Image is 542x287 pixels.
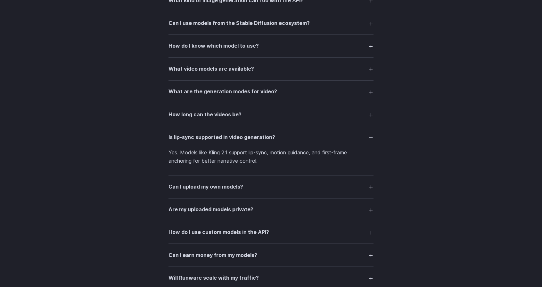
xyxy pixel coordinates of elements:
summary: Are my uploaded models private? [168,204,374,216]
h3: Are my uploaded models private? [168,206,253,214]
h3: Will Runware scale with my traffic? [168,274,259,282]
h3: Can I use models from the Stable Diffusion ecosystem? [168,19,310,27]
summary: What are the generation modes for video? [168,86,374,98]
summary: What video models are available? [168,63,374,75]
summary: Will Runware scale with my traffic? [168,272,374,284]
h3: How do I use custom models in the API? [168,228,269,237]
p: Yes. Models like Kling 2.1 support lip-sync, motion guidance, and first-frame anchoring for bette... [168,149,374,165]
h3: What video models are available? [168,65,254,73]
summary: How do I use custom models in the API? [168,226,374,238]
h3: Can I earn money from my models? [168,251,257,260]
summary: How do I know which model to use? [168,40,374,52]
h3: How do I know which model to use? [168,42,259,50]
summary: Can I earn money from my models? [168,249,374,261]
summary: How long can the videos be? [168,108,374,120]
h3: How long can the videos be? [168,111,242,119]
h3: Is lip-sync supported in video generation? [168,133,275,142]
summary: Can I upload my own models? [168,181,374,193]
summary: Can I use models from the Stable Diffusion ecosystem? [168,17,374,29]
h3: What are the generation modes for video? [168,88,277,96]
h3: Can I upload my own models? [168,183,243,191]
summary: Is lip-sync supported in video generation? [168,131,374,143]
